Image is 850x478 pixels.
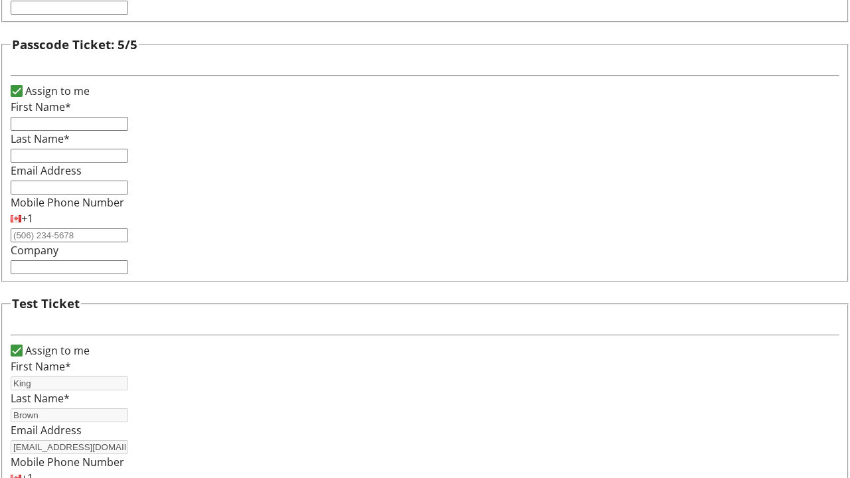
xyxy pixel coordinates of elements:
input: (506) 234-5678 [11,228,128,242]
label: Mobile Phone Number [11,455,124,469]
label: Last Name* [11,131,70,146]
h3: Passcode Ticket: 5/5 [12,35,137,54]
label: Assign to me [23,343,90,358]
label: First Name* [11,100,71,114]
label: Email Address [11,423,82,438]
label: Company [11,243,58,258]
label: Mobile Phone Number [11,195,124,210]
label: Email Address [11,163,82,178]
label: Assign to me [23,83,90,99]
label: Last Name* [11,391,70,406]
h3: Test Ticket [12,294,80,313]
label: First Name* [11,359,71,374]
